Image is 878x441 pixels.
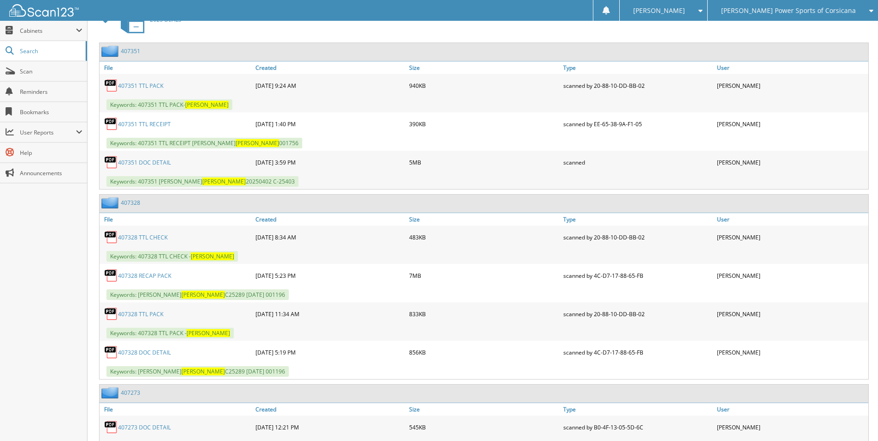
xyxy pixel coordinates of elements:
[407,61,560,74] a: Size
[106,289,289,300] span: Keywords: [PERSON_NAME] C25289 [DATE] 001196
[121,47,140,55] a: 407351
[100,61,253,74] a: File
[633,8,685,13] span: [PERSON_NAME]
[715,418,868,436] div: [PERSON_NAME]
[715,305,868,323] div: [PERSON_NAME]
[20,149,82,157] span: Help
[253,76,407,95] div: [DATE] 9:24 AM
[118,120,171,128] a: 407351 TTL RECEIPT
[561,343,715,361] div: scanned by 4C-D7-17-88-65-FB
[715,76,868,95] div: [PERSON_NAME]
[561,403,715,416] a: Type
[832,397,878,441] iframe: Chat Widget
[253,115,407,133] div: [DATE] 1:40 PM
[118,310,163,318] a: 407328 TTL PACK
[181,367,225,375] span: [PERSON_NAME]
[561,266,715,285] div: scanned by 4C-D7-17-88-65-FB
[407,305,560,323] div: 833KB
[407,403,560,416] a: Size
[407,228,560,246] div: 483KB
[20,27,76,35] span: Cabinets
[104,155,118,169] img: PDF.png
[561,305,715,323] div: scanned by 20-88-10-DD-BB-02
[715,403,868,416] a: User
[715,115,868,133] div: [PERSON_NAME]
[9,4,79,17] img: scan123-logo-white.svg
[106,138,302,148] span: Keywords: 407351 TTL RECEIPT [PERSON_NAME] 001756
[20,88,82,96] span: Reminders
[118,423,171,431] a: 407273 DOC DETAIL
[106,99,232,110] span: Keywords: 407351 TTL PACK-
[185,101,229,109] span: [PERSON_NAME]
[253,153,407,171] div: [DATE] 3:59 PM
[561,76,715,95] div: scanned by 20-88-10-DD-BB-02
[101,45,121,57] img: folder2.png
[104,230,118,244] img: PDF.png
[104,420,118,434] img: PDF.png
[561,115,715,133] div: scanned by EE-65-38-9A-F1-05
[253,305,407,323] div: [DATE] 11:34 AM
[407,153,560,171] div: 5MB
[100,213,253,226] a: File
[407,418,560,436] div: 545KB
[561,153,715,171] div: scanned
[106,366,289,377] span: Keywords: [PERSON_NAME] C25289 [DATE] 001196
[561,418,715,436] div: scanned by B0-4F-13-05-5D-6C
[118,82,163,90] a: 407351 TTL PACK
[715,153,868,171] div: [PERSON_NAME]
[253,61,407,74] a: Created
[561,228,715,246] div: scanned by 20-88-10-DD-BB-02
[106,328,234,338] span: Keywords: 407328 TTL PACK -
[20,108,82,116] span: Bookmarks
[106,176,299,187] span: Keywords: 407351 [PERSON_NAME] 20250402 C-25403
[121,199,140,207] a: 407328
[253,228,407,246] div: [DATE] 8:34 AM
[407,213,560,226] a: Size
[104,345,118,359] img: PDF.png
[236,139,279,147] span: [PERSON_NAME]
[187,329,230,337] span: [PERSON_NAME]
[715,213,868,226] a: User
[407,266,560,285] div: 7MB
[20,129,76,136] span: User Reports
[561,213,715,226] a: Type
[561,61,715,74] a: Type
[100,403,253,416] a: File
[191,252,234,260] span: [PERSON_NAME]
[721,8,856,13] span: [PERSON_NAME] Power Sports of Corsicana
[715,266,868,285] div: [PERSON_NAME]
[715,228,868,246] div: [PERSON_NAME]
[104,117,118,131] img: PDF.png
[104,307,118,321] img: PDF.png
[118,233,168,241] a: 407328 TTL CHECK
[104,269,118,282] img: PDF.png
[253,266,407,285] div: [DATE] 5:23 PM
[181,291,225,299] span: [PERSON_NAME]
[202,178,246,185] span: [PERSON_NAME]
[106,251,238,262] span: Keywords: 407328 TTL CHECK -
[253,343,407,361] div: [DATE] 5:19 PM
[20,169,82,177] span: Announcements
[407,343,560,361] div: 856KB
[715,343,868,361] div: [PERSON_NAME]
[118,349,171,356] a: 407328 DOC DETAIL
[118,272,171,280] a: 407328 RECAP PACK
[101,197,121,208] img: folder2.png
[104,79,118,92] img: PDF.png
[715,61,868,74] a: User
[253,418,407,436] div: [DATE] 12:21 PM
[20,67,82,75] span: Scan
[407,76,560,95] div: 940KB
[253,213,407,226] a: Created
[20,47,81,55] span: Search
[118,159,171,166] a: 407351 DOC DETAIL
[121,389,140,397] a: 407273
[407,115,560,133] div: 390KB
[101,387,121,398] img: folder2.png
[253,403,407,416] a: Created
